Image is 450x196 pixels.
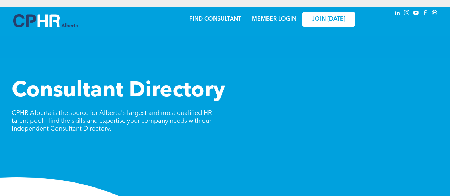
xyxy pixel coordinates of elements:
[302,12,355,27] a: JOIN [DATE]
[422,9,429,18] a: facebook
[13,14,78,27] img: A blue and white logo for cp alberta
[312,16,345,23] span: JOIN [DATE]
[12,110,212,132] span: CPHR Alberta is the source for Alberta's largest and most qualified HR talent pool - find the ski...
[412,9,420,18] a: youtube
[252,16,296,22] a: MEMBER LOGIN
[189,16,241,22] a: FIND CONSULTANT
[12,80,225,102] span: Consultant Directory
[403,9,411,18] a: instagram
[394,9,402,18] a: linkedin
[431,9,439,18] a: Social network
